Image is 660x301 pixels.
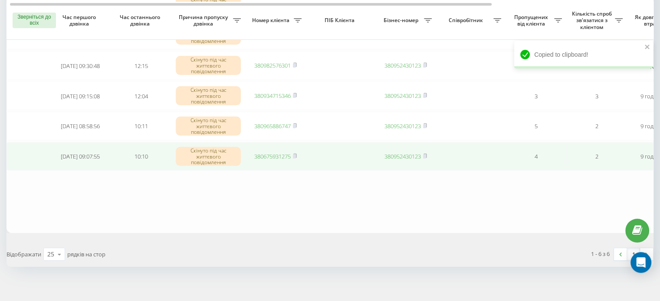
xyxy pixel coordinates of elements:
font: 1 [632,250,635,258]
font: Причина пропуску дзвінка [179,13,228,28]
a: 380952430123 [384,61,421,69]
font: [DATE] 08:58:56 [61,123,100,130]
a: 380952430123 [384,152,421,160]
font: 10:11 [135,123,148,130]
font: 1 - 6 з 6 [591,250,610,258]
font: Бізнес-номер [384,16,418,24]
button: Зверніться до всіх [13,13,56,28]
a: 380675931275 [254,152,291,160]
a: 380952430123 [384,122,421,130]
a: 380934715346 [254,92,291,100]
div: Відкрити Intercom Messenger [630,252,651,273]
font: 2 [595,153,598,161]
font: 12:15 [135,62,148,70]
font: 3 [535,92,538,100]
a: 380965886747 [254,122,291,130]
font: Скінуто під час життєвого повідомлення [190,86,227,105]
font: ПІБ Клієнта [325,16,355,24]
button: close [644,43,650,52]
div: Copied to clipboard! [514,41,653,68]
a: 380982576301 [254,61,291,69]
font: Співробітник [449,16,483,24]
font: 4 [535,153,538,161]
font: Номер клієнта [252,16,289,24]
font: 5 [535,123,538,130]
a: 380952430123 [384,92,421,100]
font: Скінуто під час життєвого повідомлення [190,147,227,165]
font: 12:04 [135,92,148,100]
font: [DATE] 09:30:48 [61,62,100,70]
font: 25 [47,250,54,258]
font: 10:10 [135,153,148,161]
font: [DATE] 09:07:55 [61,153,100,161]
font: 2 [595,123,598,130]
font: [DATE] 09:15:08 [61,92,100,100]
font: 3 [595,92,598,100]
font: Скінуто під час життєвого повідомлення [190,117,227,135]
font: Відображати [7,250,41,258]
font: рядків на стор [67,250,105,258]
font: Час першого дзвінка [62,13,96,28]
font: Час останнього дзвінка [120,13,160,28]
font: Скінуто під час життєвого повідомлення [190,56,227,74]
font: Зверніться до всіх [17,14,51,26]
